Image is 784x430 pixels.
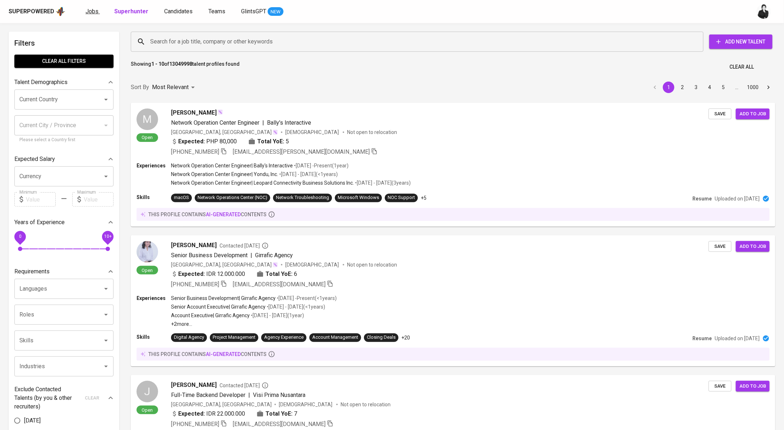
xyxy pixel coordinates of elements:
span: | [250,251,252,260]
a: Candidates [164,7,194,16]
div: … [731,84,743,91]
button: Go to page 1000 [745,82,761,93]
span: 6 [294,270,297,278]
p: Network Operation Center Engineer | Yondu, Inc. [171,171,278,178]
span: [DEMOGRAPHIC_DATA] [279,401,333,408]
a: Superpoweredapp logo [9,6,65,17]
button: Open [101,310,111,320]
p: Resume [692,195,712,202]
button: Open [101,94,111,105]
input: Value [26,192,56,207]
span: [PHONE_NUMBER] [171,148,219,155]
span: 10+ [104,234,111,239]
div: Most Relevant [152,81,197,94]
svg: By Batam recruiter [262,242,269,249]
span: [DEMOGRAPHIC_DATA] [285,261,340,268]
p: • [DATE] - [DATE] ( <1 years ) [278,171,338,178]
button: Clear All filters [14,55,114,68]
button: Go to page 3 [690,82,702,93]
span: 0 [19,234,21,239]
span: Clear All filters [20,57,108,66]
span: Network Operation Center Engineer [171,119,259,126]
p: Network Operation Center Engineer | Leopard Connectivity Business Solutions Inc. [171,179,354,186]
p: Talent Demographics [14,78,68,87]
div: PHP 80,000 [171,137,237,146]
span: Candidates [164,8,193,15]
span: [PERSON_NAME] [171,241,217,250]
a: Teams [208,7,227,16]
p: Uploaded on [DATE] [715,335,760,342]
div: M [137,108,158,130]
span: Girrafic Agency [255,252,293,259]
div: Expected Salary [14,152,114,166]
a: MOpen[PERSON_NAME]Network Operation Center Engineer|Bally's Interactive[GEOGRAPHIC_DATA], [GEOGRA... [131,103,775,227]
b: Expected: [178,270,205,278]
div: [GEOGRAPHIC_DATA], [GEOGRAPHIC_DATA] [171,129,278,136]
a: Open[PERSON_NAME]Contacted [DATE]Senior Business Development|Girrafic Agency[GEOGRAPHIC_DATA], [G... [131,235,775,366]
span: GlintsGPT [241,8,266,15]
p: Experiences [137,295,171,302]
p: Network Operation Center Engineer | Bally's Interactive [171,162,293,169]
p: • [DATE] - Present ( 1 year ) [293,162,349,169]
svg: By Batam recruiter [262,382,269,389]
button: Save [709,381,732,392]
div: Project Management [213,334,255,341]
b: Expected: [178,137,205,146]
span: AI-generated [206,212,241,217]
img: 960851ad4a5874cca14094b87bca3395.jpg [137,241,158,263]
div: Superpowered [9,8,54,16]
a: Jobs [86,7,100,16]
p: Senior Account Executive | Girrafic Agency [171,303,266,310]
p: • [DATE] - Present ( <1 years ) [276,295,337,302]
b: 13049998 [169,61,192,67]
span: Contacted [DATE] [220,382,269,389]
p: Not open to relocation [341,401,391,408]
div: Microsoft Windows [338,194,379,201]
span: | [262,119,264,127]
div: Requirements [14,264,114,279]
p: Account Executive | Girrafic Agency [171,312,250,319]
p: Showing of talent profiles found [131,60,240,74]
div: Exclude Contacted Talents (by you & other recruiters)clear [14,385,114,411]
p: Years of Experience [14,218,65,227]
span: Save [712,242,728,251]
div: [GEOGRAPHIC_DATA], [GEOGRAPHIC_DATA] [171,261,278,268]
p: Uploaded on [DATE] [715,195,760,202]
span: [EMAIL_ADDRESS][DOMAIN_NAME] [233,421,326,427]
span: Contacted [DATE] [220,242,269,249]
div: Network Troubleshooting [276,194,329,201]
span: Teams [208,8,225,15]
p: Requirements [14,267,50,276]
button: Go to page 5 [718,82,729,93]
button: Add New Talent [709,34,773,49]
span: [DEMOGRAPHIC_DATA] [285,129,340,136]
span: Bally's Interactive [267,119,311,126]
span: | [248,391,250,399]
button: Add to job [736,241,770,252]
button: Go to next page [763,82,774,93]
p: Please select a Country first [19,137,109,144]
button: Add to job [736,108,770,120]
div: NOC Support [388,194,415,201]
button: Clear All [727,60,757,74]
a: GlintsGPT NEW [241,7,283,16]
p: +5 [421,194,426,202]
button: Open [101,336,111,346]
div: Years of Experience [14,215,114,230]
span: Save [712,382,728,390]
span: [PHONE_NUMBER] [171,421,219,427]
span: 5 [286,137,289,146]
p: Senior Business Development | Girrafic Agency [171,295,276,302]
span: 7 [294,410,297,418]
p: Resume [692,335,712,342]
img: magic_wand.svg [272,262,278,268]
span: [EMAIL_ADDRESS][PERSON_NAME][DOMAIN_NAME] [233,148,370,155]
p: Exclude Contacted Talents (by you & other recruiters) [14,385,80,411]
p: • [DATE] - [DATE] ( <1 years ) [266,303,325,310]
span: Add to job [739,110,766,118]
span: Add New Talent [715,37,767,46]
img: magic_wand.svg [217,109,223,115]
button: Open [101,284,111,294]
div: Network Operations Center (NOC) [198,194,267,201]
button: page 1 [663,82,674,93]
